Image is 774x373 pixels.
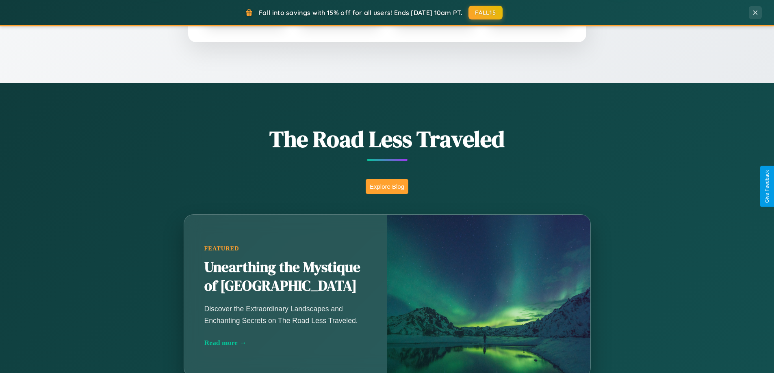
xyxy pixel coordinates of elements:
div: Featured [204,245,367,252]
h1: The Road Less Traveled [143,123,631,155]
span: Fall into savings with 15% off for all users! Ends [DATE] 10am PT. [259,9,462,17]
button: Explore Blog [366,179,408,194]
button: FALL15 [468,6,503,19]
div: Give Feedback [764,170,770,203]
h2: Unearthing the Mystique of [GEOGRAPHIC_DATA] [204,258,367,295]
div: Read more → [204,339,367,347]
p: Discover the Extraordinary Landscapes and Enchanting Secrets on The Road Less Traveled. [204,303,367,326]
